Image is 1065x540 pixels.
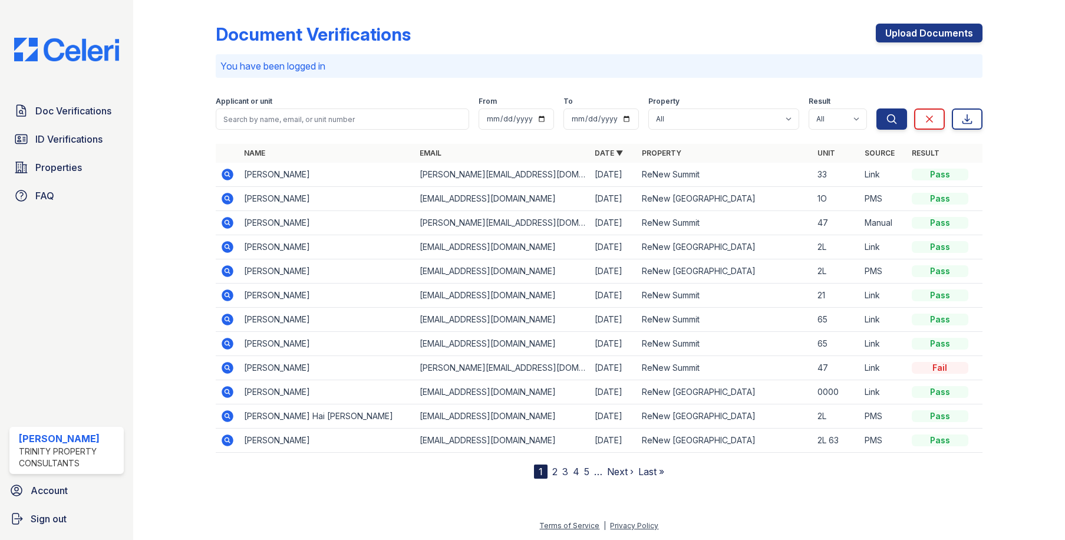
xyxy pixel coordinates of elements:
td: [DATE] [590,429,637,453]
td: ReNew Summit [637,284,812,308]
td: 2L [813,259,860,284]
a: Sign out [5,507,128,531]
a: Unit [817,149,835,157]
div: Pass [912,434,968,446]
td: Link [860,308,907,332]
td: [PERSON_NAME] [239,380,414,404]
td: Link [860,356,907,380]
a: 2 [552,466,558,478]
span: Properties [35,160,82,174]
td: [EMAIL_ADDRESS][DOMAIN_NAME] [415,187,590,211]
td: PMS [860,259,907,284]
label: Property [648,97,680,106]
td: [DATE] [590,211,637,235]
td: [DATE] [590,259,637,284]
td: ReNew [GEOGRAPHIC_DATA] [637,429,812,453]
a: Source [865,149,895,157]
td: 1O [813,187,860,211]
div: Trinity Property Consultants [19,446,119,469]
input: Search by name, email, or unit number [216,108,469,130]
td: [PERSON_NAME] [239,259,414,284]
div: Pass [912,289,968,301]
td: ReNew [GEOGRAPHIC_DATA] [637,235,812,259]
td: ReNew Summit [637,356,812,380]
td: [PERSON_NAME][EMAIL_ADDRESS][DOMAIN_NAME] [415,211,590,235]
td: Link [860,235,907,259]
td: [EMAIL_ADDRESS][DOMAIN_NAME] [415,332,590,356]
td: [PERSON_NAME] [239,284,414,308]
label: Applicant or unit [216,97,272,106]
td: ReNew Summit [637,332,812,356]
td: [DATE] [590,332,637,356]
a: 5 [584,466,589,478]
a: Name [244,149,265,157]
td: ReNew [GEOGRAPHIC_DATA] [637,380,812,404]
a: Last » [638,466,664,478]
td: 2L [813,235,860,259]
td: [PERSON_NAME] [239,187,414,211]
td: PMS [860,187,907,211]
a: Next › [607,466,634,478]
div: Pass [912,386,968,398]
td: [EMAIL_ADDRESS][DOMAIN_NAME] [415,259,590,284]
td: 2L [813,404,860,429]
td: [DATE] [590,235,637,259]
td: PMS [860,404,907,429]
td: ReNew Summit [637,308,812,332]
td: [DATE] [590,187,637,211]
label: From [479,97,497,106]
td: 0000 [813,380,860,404]
td: [PERSON_NAME][EMAIL_ADDRESS][DOMAIN_NAME] [415,163,590,187]
div: Pass [912,217,968,229]
a: Date ▼ [595,149,623,157]
td: Link [860,284,907,308]
span: Account [31,483,68,498]
img: CE_Logo_Blue-a8612792a0a2168367f1c8372b55b34899dd931a85d93a1a3d3e32e68fde9ad4.png [5,38,128,61]
div: [PERSON_NAME] [19,432,119,446]
td: [DATE] [590,163,637,187]
td: [EMAIL_ADDRESS][DOMAIN_NAME] [415,404,590,429]
td: [EMAIL_ADDRESS][DOMAIN_NAME] [415,284,590,308]
div: Document Verifications [216,24,411,45]
a: Account [5,479,128,502]
td: [PERSON_NAME] [239,356,414,380]
td: Link [860,332,907,356]
div: Pass [912,265,968,277]
td: [DATE] [590,284,637,308]
a: Privacy Policy [610,521,658,530]
div: Fail [912,362,968,374]
div: 1 [534,465,548,479]
td: 47 [813,356,860,380]
td: 47 [813,211,860,235]
div: Pass [912,193,968,205]
a: Result [912,149,939,157]
a: Doc Verifications [9,99,124,123]
td: 65 [813,332,860,356]
td: ReNew [GEOGRAPHIC_DATA] [637,259,812,284]
td: [DATE] [590,356,637,380]
td: ReNew Summit [637,211,812,235]
a: Properties [9,156,124,179]
a: Upload Documents [876,24,982,42]
td: [EMAIL_ADDRESS][DOMAIN_NAME] [415,380,590,404]
td: Link [860,380,907,404]
td: 21 [813,284,860,308]
a: ID Verifications [9,127,124,151]
div: Pass [912,410,968,422]
span: Sign out [31,512,67,526]
td: PMS [860,429,907,453]
div: Pass [912,241,968,253]
td: [EMAIL_ADDRESS][DOMAIN_NAME] [415,429,590,453]
td: ReNew [GEOGRAPHIC_DATA] [637,187,812,211]
td: [PERSON_NAME] [239,429,414,453]
div: | [604,521,606,530]
a: 3 [562,466,568,478]
td: Manual [860,211,907,235]
td: [PERSON_NAME] [239,332,414,356]
td: [PERSON_NAME] [239,211,414,235]
p: You have been logged in [220,59,977,73]
td: [DATE] [590,308,637,332]
td: [EMAIL_ADDRESS][DOMAIN_NAME] [415,235,590,259]
td: [PERSON_NAME] [239,235,414,259]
